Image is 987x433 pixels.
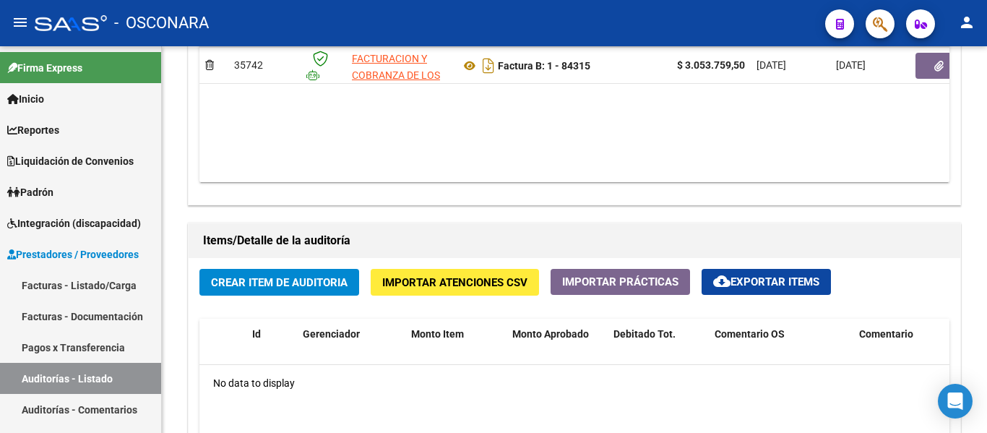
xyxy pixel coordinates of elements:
div: Open Intercom Messenger [938,384,973,419]
button: Crear Item de Auditoria [199,269,359,296]
span: Comentario OS [715,328,785,340]
span: Inicio [7,91,44,107]
span: Monto Aprobado [512,328,589,340]
datatable-header-cell: Comentario OS [709,319,853,382]
span: Exportar Items [713,275,819,288]
span: 35742 [234,59,263,71]
button: Importar Prácticas [551,269,690,295]
datatable-header-cell: Monto Item [405,319,507,382]
span: Importar Atenciones CSV [382,276,527,289]
mat-icon: menu [12,14,29,31]
div: No data to display [199,365,949,401]
datatable-header-cell: Debitado Tot. [608,319,709,382]
button: Importar Atenciones CSV [371,269,539,296]
span: Integración (discapacidad) [7,215,141,231]
span: Prestadores / Proveedores [7,246,139,262]
span: Reportes [7,122,59,138]
span: Debitado Tot. [613,328,676,340]
strong: $ 3.053.759,50 [677,59,745,71]
span: Id [252,328,261,340]
i: Descargar documento [479,54,498,77]
span: Crear Item de Auditoria [211,276,348,289]
span: - OSCONARA [114,7,209,39]
span: Importar Prácticas [562,275,678,288]
strong: Factura B: 1 - 84315 [498,60,590,72]
span: [DATE] [836,59,866,71]
span: Gerenciador [303,328,360,340]
h1: Items/Detalle de la auditoría [203,229,946,252]
datatable-header-cell: Gerenciador [297,319,405,382]
button: Exportar Items [702,269,831,295]
span: Firma Express [7,60,82,76]
span: FACTURACION Y COBRANZA DE LOS EFECTORES PUBLICOS S.E. [352,53,440,113]
datatable-header-cell: Monto Aprobado [507,319,608,382]
span: Padrón [7,184,53,200]
datatable-header-cell: Id [246,319,297,382]
span: Comentario [859,328,913,340]
mat-icon: cloud_download [713,273,730,290]
mat-icon: person [958,14,975,31]
span: Monto Item [411,328,464,340]
span: Liquidación de Convenios [7,153,134,169]
span: [DATE] [757,59,786,71]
